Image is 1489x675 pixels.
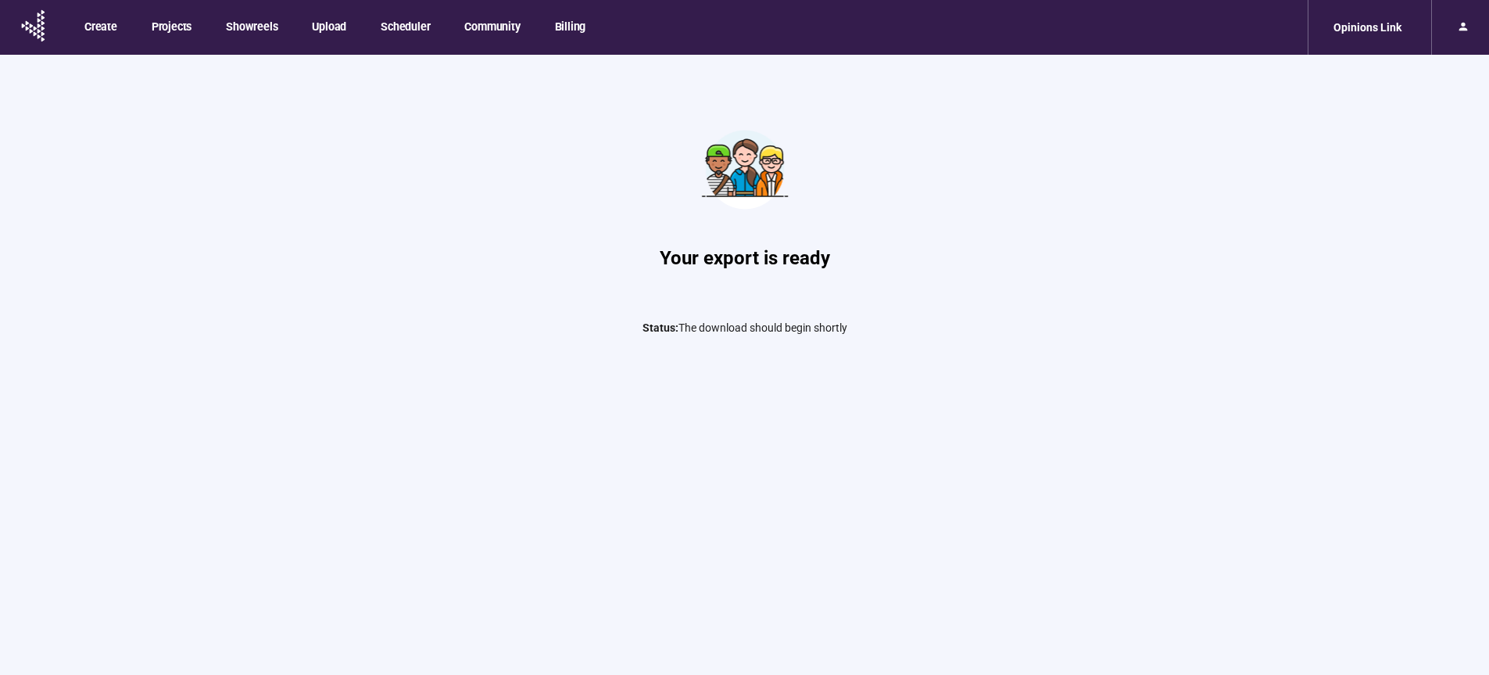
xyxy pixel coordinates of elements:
button: Create [72,9,128,42]
h1: Your export is ready [510,244,979,274]
img: Teamwork [686,111,804,228]
button: Projects [139,9,202,42]
div: Opinions Link [1324,13,1411,42]
button: Billing [542,9,597,42]
button: Showreels [213,9,288,42]
p: The download should begin shortly [510,319,979,336]
button: Upload [299,9,357,42]
span: Status: [642,321,678,334]
button: Scheduler [368,9,441,42]
button: Community [452,9,531,42]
